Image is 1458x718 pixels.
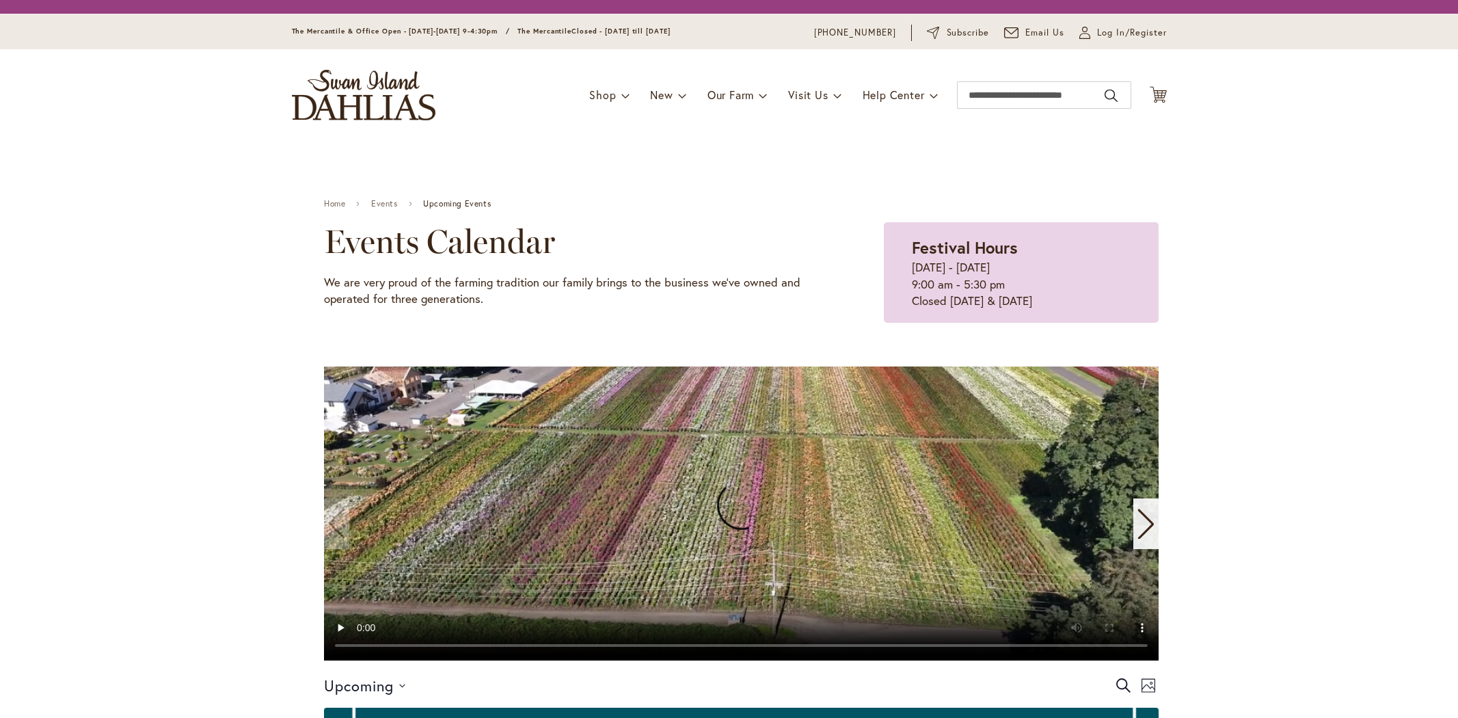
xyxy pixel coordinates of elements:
a: Home [324,199,345,209]
strong: Festival Hours [912,237,1018,258]
a: Email Us [1004,26,1064,40]
span: Shop [589,88,616,102]
span: Closed - [DATE] till [DATE] [571,27,670,36]
span: Email Us [1025,26,1064,40]
a: [PHONE_NUMBER] [814,26,897,40]
p: We are very proud of the farming tradition our family brings to the business we've owned and oper... [324,274,815,308]
span: Log In/Register [1097,26,1167,40]
span: Visit Us [788,88,828,102]
span: Help Center [863,88,925,102]
span: Upcoming Events [423,199,491,209]
h2: Events Calendar [324,222,815,261]
span: Subscribe [947,26,990,40]
a: Subscribe [927,26,989,40]
span: The Mercantile & Office Open - [DATE]-[DATE] 9-4:30pm / The Mercantile [292,27,572,36]
a: store logo [292,70,435,120]
button: Search [1105,85,1117,107]
span: Upcoming [324,676,394,695]
span: New [650,88,673,102]
p: [DATE] - [DATE] 9:00 am - 5:30 pm Closed [DATE] & [DATE] [912,259,1131,309]
swiper-slide: 1 / 11 [324,367,1159,661]
a: Log In/Register [1079,26,1167,40]
span: Our Farm [707,88,754,102]
button: Click to toggle datepicker [324,674,405,697]
a: Events [371,199,398,209]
